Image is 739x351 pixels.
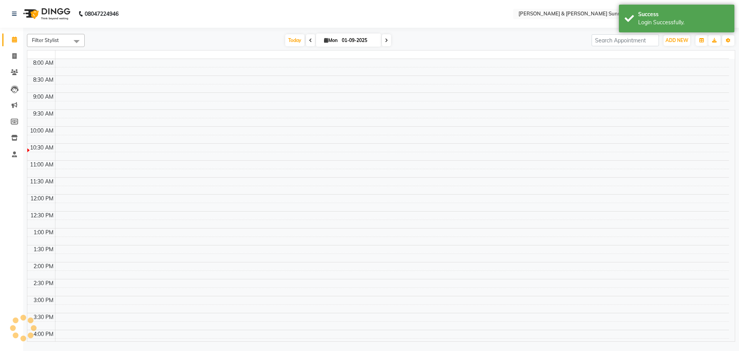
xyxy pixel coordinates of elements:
input: Search Appointment [592,34,659,46]
div: 2:00 PM [32,262,55,270]
div: 8:00 AM [32,59,55,67]
div: Success [638,10,729,18]
img: logo [20,3,72,25]
div: 11:30 AM [28,178,55,186]
div: 1:00 PM [32,228,55,237]
div: 9:00 AM [32,93,55,101]
div: 9:30 AM [32,110,55,118]
button: ADD NEW [664,35,690,46]
span: Filter Stylist [32,37,59,43]
div: 1:30 PM [32,245,55,254]
div: 4:00 PM [32,330,55,338]
span: Today [285,34,304,46]
div: 12:00 PM [29,195,55,203]
div: 12:30 PM [29,212,55,220]
span: Mon [322,37,339,43]
span: ADD NEW [665,37,688,43]
div: 8:30 AM [32,76,55,84]
div: 3:00 PM [32,296,55,304]
div: 2:30 PM [32,279,55,287]
input: 2025-09-01 [339,35,378,46]
div: 11:00 AM [28,161,55,169]
div: 10:00 AM [28,127,55,135]
div: 3:30 PM [32,313,55,321]
div: Login Successfully. [638,18,729,27]
b: 08047224946 [85,3,119,25]
div: 10:30 AM [28,144,55,152]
